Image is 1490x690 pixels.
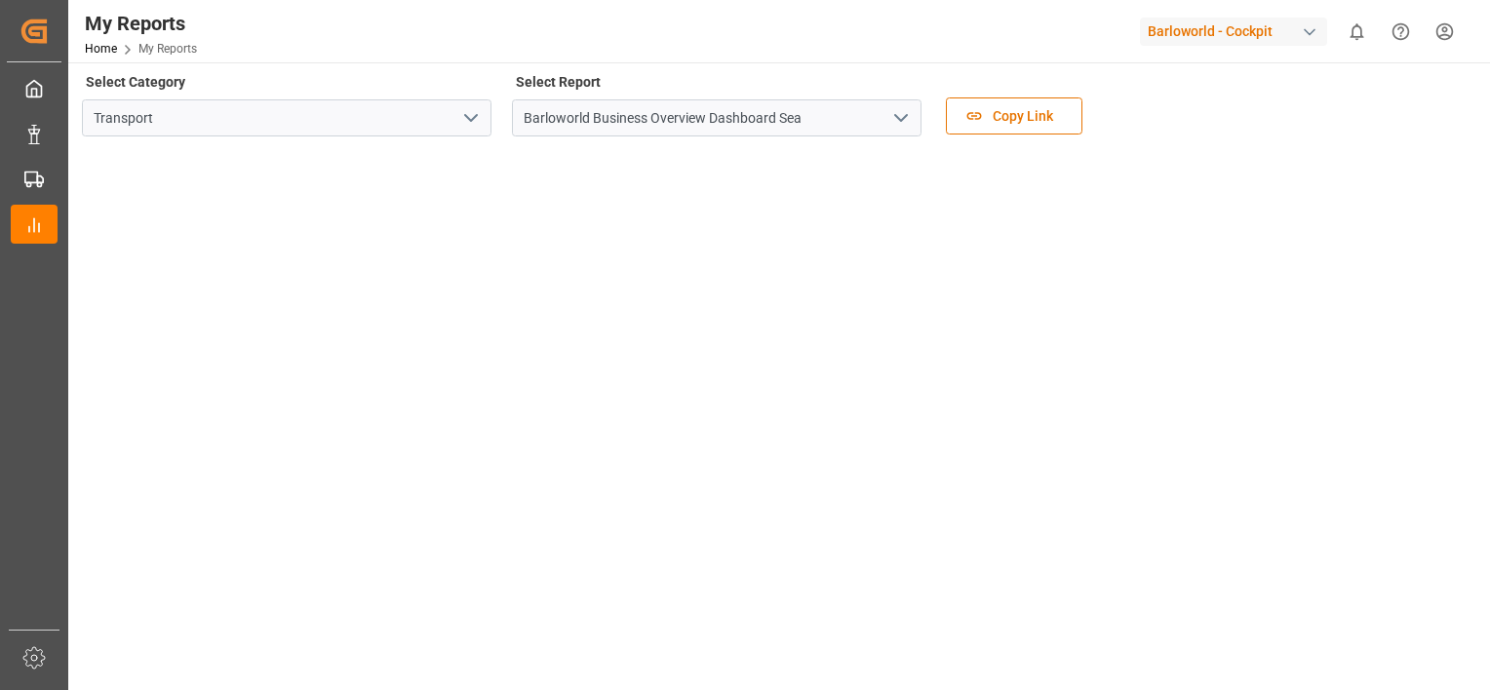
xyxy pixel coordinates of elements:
[1140,18,1327,46] div: Barloworld - Cockpit
[512,99,921,136] input: Type to search/select
[1379,10,1423,54] button: Help Center
[983,106,1063,127] span: Copy Link
[455,103,485,134] button: open menu
[946,97,1082,134] button: Copy Link
[1140,13,1335,50] button: Barloworld - Cockpit
[82,68,188,96] label: Select Category
[1335,10,1379,54] button: show 0 new notifications
[85,9,197,38] div: My Reports
[512,68,604,96] label: Select Report
[85,42,117,56] a: Home
[82,99,491,136] input: Type to search/select
[885,103,915,134] button: open menu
